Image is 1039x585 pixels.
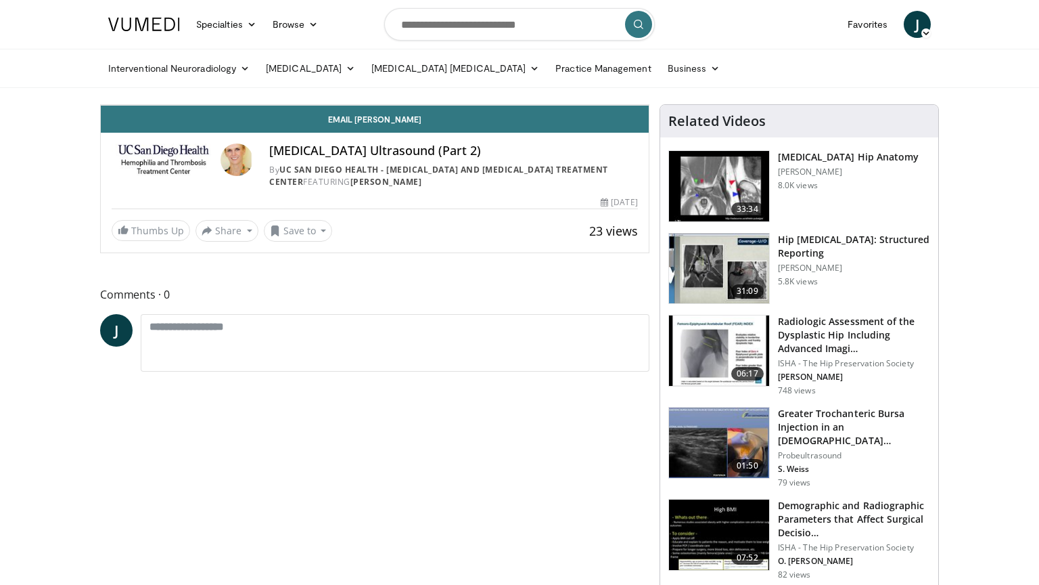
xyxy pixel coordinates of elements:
p: [PERSON_NAME] [778,372,930,383]
span: 31:09 [731,284,764,298]
a: 01:50 Greater Trochanteric Bursa Injection in an [DEMOGRAPHIC_DATA] [DEMOGRAPHIC_DATA] With Sev… ... [668,407,930,488]
span: 23 views [589,223,638,239]
img: VuMedi Logo [108,18,180,31]
a: [PERSON_NAME] [350,176,422,188]
h3: [MEDICAL_DATA] Hip Anatomy [778,150,919,164]
video-js: Video Player [101,105,649,106]
a: 06:17 Radiologic Assessment of the Dysplastic Hip Including Advanced Imagi… ISHA - The Hip Preser... [668,315,930,396]
p: 748 views [778,385,816,396]
button: Share [195,220,258,242]
a: UC San Diego Health - [MEDICAL_DATA] and [MEDICAL_DATA] Treatment Center [269,164,608,188]
span: 33:34 [731,202,764,216]
a: Email [PERSON_NAME] [101,106,649,133]
p: Probeultrasound [778,450,930,461]
span: 01:50 [731,459,764,473]
p: ISHA - The Hip Preservation Society [778,358,930,369]
p: 8.0K views [778,180,818,191]
img: UC San Diego Health - Hemophilia and Thrombosis Treatment Center [112,144,215,176]
p: O. [PERSON_NAME] [778,556,930,567]
a: Specialties [188,11,264,38]
img: 0f1ead86-a29e-46e9-90b5-e1ca506ac32d.150x105_q85_crop-smart_upscale.jpg [669,500,769,570]
div: By FEATURING [269,164,637,188]
a: Practice Management [547,55,659,82]
h4: Related Videos [668,113,766,129]
input: Search topics, interventions [384,8,655,41]
button: Save to [264,220,333,242]
a: Thumbs Up [112,220,190,241]
p: ISHA - The Hip Preservation Society [778,542,930,553]
a: 07:52 Demographic and Radiographic Parameters that Affect Surgical Decisio… ISHA - The Hip Preser... [668,499,930,580]
a: [MEDICAL_DATA] [258,55,363,82]
a: J [100,314,133,347]
a: Browse [264,11,327,38]
img: 27973876-dbb2-427b-a643-fa1d9a48670a.150x105_q85_crop-smart_upscale.jpg [669,316,769,386]
img: 25dFSAO0aHMaL5rn4xMDoxOjRrMTspm6.150x105_q85_crop-smart_upscale.jpg [669,234,769,304]
img: cadcc575-e307-4119-820f-e93cdd0fb6fd.150x105_q85_crop-smart_upscale.jpg [669,408,769,478]
div: [DATE] [601,196,637,209]
a: J [904,11,931,38]
a: 31:09 Hip [MEDICAL_DATA]: Structured Reporting [PERSON_NAME] 5.8K views [668,233,930,305]
h3: Demographic and Radiographic Parameters that Affect Surgical Decisio… [778,499,930,540]
span: 07:52 [731,551,764,565]
span: Comments 0 [100,286,649,303]
h3: Hip [MEDICAL_DATA]: Structured Reporting [778,233,930,260]
p: [PERSON_NAME] [778,167,919,177]
p: S. Weiss [778,464,930,475]
a: [MEDICAL_DATA] [MEDICAL_DATA] [363,55,547,82]
a: 33:34 [MEDICAL_DATA] Hip Anatomy [PERSON_NAME] 8.0K views [668,150,930,222]
h3: Radiologic Assessment of the Dysplastic Hip Including Advanced Imagi… [778,315,930,355]
h4: [MEDICAL_DATA] Ultrasound (Part 2) [269,144,637,158]
a: Favorites [839,11,896,38]
p: [PERSON_NAME] [778,263,930,274]
p: 79 views [778,477,811,488]
p: 5.8K views [778,276,818,287]
a: Business [660,55,729,82]
p: 82 views [778,569,811,580]
a: Interventional Neuroradiology [100,55,258,82]
img: ce40c9b7-1c3f-4938-bcbb-e63dda164a4c.150x105_q85_crop-smart_upscale.jpg [669,151,769,221]
h3: Greater Trochanteric Bursa Injection in an [DEMOGRAPHIC_DATA] [DEMOGRAPHIC_DATA] With Sev… [778,407,930,448]
img: Avatar [221,144,253,176]
span: 06:17 [731,367,764,381]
